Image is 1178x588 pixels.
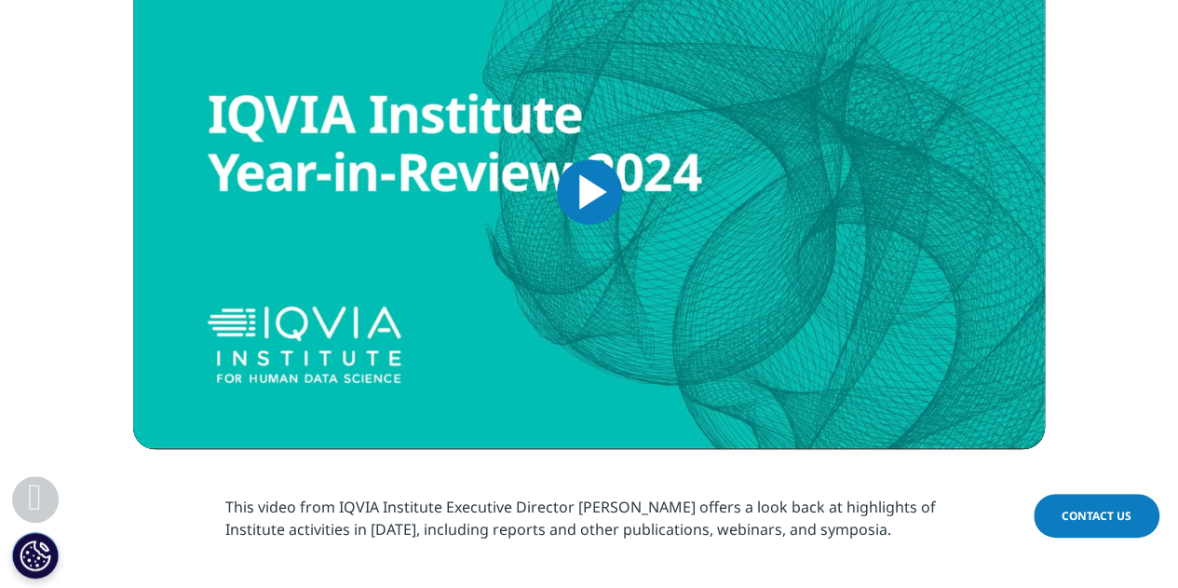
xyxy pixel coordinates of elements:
p: This video from IQVIA Institute Executive Director [PERSON_NAME] offers a look back at highlights... [225,496,953,554]
span: Contact Us [1062,508,1131,524]
button: Play Video [557,159,622,225]
button: Cookie 設定 [12,532,59,579]
a: Contact Us [1034,494,1159,538]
